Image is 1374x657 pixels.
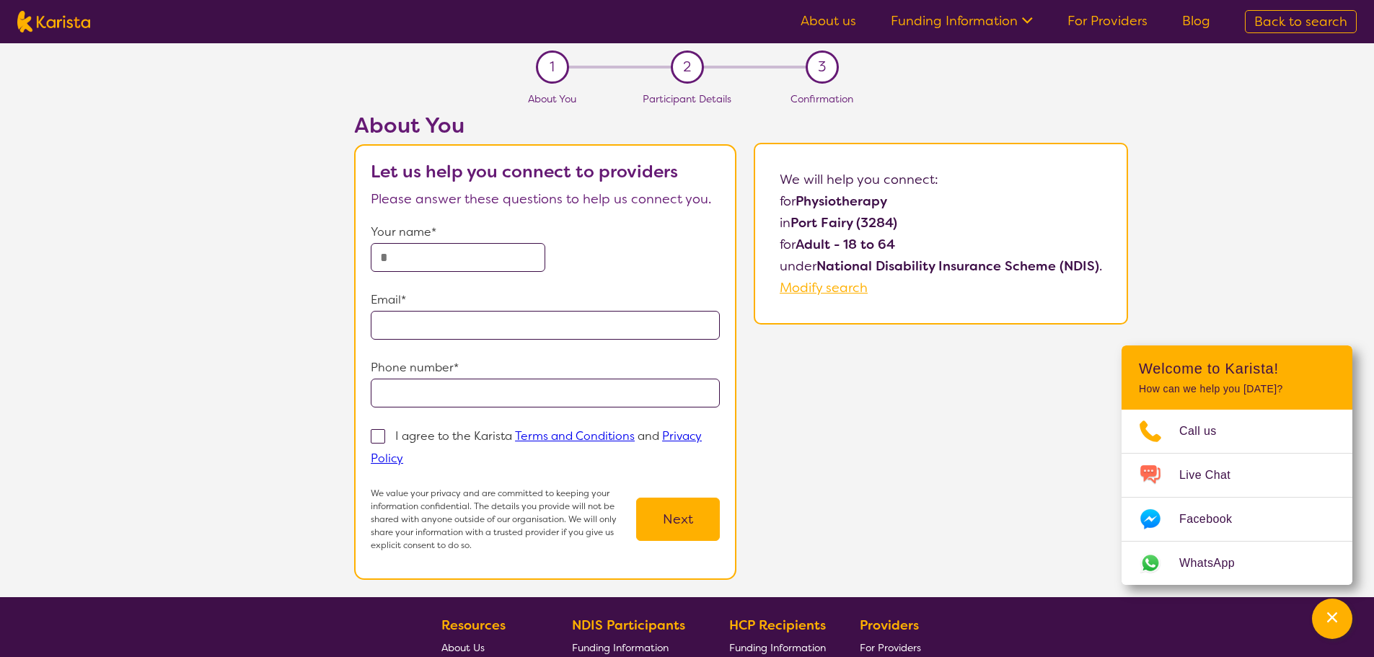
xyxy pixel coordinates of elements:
[780,234,1102,255] p: for
[860,617,919,634] b: Providers
[1067,12,1148,30] a: For Providers
[371,289,720,311] p: Email*
[441,641,485,654] span: About Us
[818,56,826,78] span: 3
[354,113,736,138] h2: About You
[780,169,1102,190] p: We will help you connect:
[1122,410,1352,585] ul: Choose channel
[371,160,678,183] b: Let us help you connect to providers
[1139,360,1335,377] h2: Welcome to Karista!
[1179,552,1252,574] span: WhatsApp
[441,617,506,634] b: Resources
[683,56,691,78] span: 2
[791,214,897,232] b: Port Fairy (3284)
[780,190,1102,212] p: for
[860,641,921,654] span: For Providers
[1139,383,1335,395] p: How can we help you [DATE]?
[729,641,826,654] span: Funding Information
[1245,10,1357,33] a: Back to search
[1122,542,1352,585] a: Web link opens in a new tab.
[780,255,1102,277] p: under .
[796,193,887,210] b: Physiotherapy
[816,257,1099,275] b: National Disability Insurance Scheme (NDIS)
[371,357,720,379] p: Phone number*
[572,617,685,634] b: NDIS Participants
[636,498,720,541] button: Next
[1254,13,1347,30] span: Back to search
[1182,12,1210,30] a: Blog
[1179,464,1248,486] span: Live Chat
[791,92,853,105] span: Confirmation
[796,236,895,253] b: Adult - 18 to 64
[643,92,731,105] span: Participant Details
[1122,345,1352,585] div: Channel Menu
[780,279,868,296] a: Modify search
[550,56,555,78] span: 1
[729,617,826,634] b: HCP Recipients
[17,11,90,32] img: Karista logo
[371,188,720,210] p: Please answer these questions to help us connect you.
[371,487,636,552] p: We value your privacy and are committed to keeping your information confidential. The details you...
[515,428,635,444] a: Terms and Conditions
[891,12,1033,30] a: Funding Information
[801,12,856,30] a: About us
[572,641,669,654] span: Funding Information
[528,92,576,105] span: About You
[1179,508,1249,530] span: Facebook
[371,428,702,466] p: I agree to the Karista and
[780,212,1102,234] p: in
[1312,599,1352,639] button: Channel Menu
[371,221,720,243] p: Your name*
[1179,420,1234,442] span: Call us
